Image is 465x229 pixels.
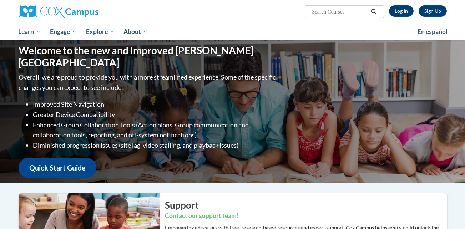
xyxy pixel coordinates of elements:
[413,24,452,39] a: En español
[165,212,447,220] h3: Contact our support team!
[33,99,277,110] li: Improved Site Navigation
[8,24,458,40] div: Main menu
[18,27,41,36] span: Learn
[14,24,46,40] a: Learn
[19,72,277,93] p: Overall, we are proud to provide you with a more streamlined experience. Some of the specific cha...
[165,199,447,212] h2: Support
[368,7,379,16] button: Search
[119,24,152,40] a: About
[419,5,447,17] a: Register
[81,24,119,40] a: Explore
[19,5,98,18] img: Cox Campus
[86,27,115,36] span: Explore
[418,28,448,35] span: En español
[45,24,81,40] a: Engage
[33,110,277,120] li: Greater Device Compatibility
[33,120,277,141] li: Enhanced Group Collaboration Tools (Action plans, Group communication and collaboration tools, re...
[123,27,148,36] span: About
[311,7,368,16] input: Search Courses
[50,27,77,36] span: Engage
[33,140,277,151] li: Diminished progression issues (site lag, video stalling, and playback issues)
[19,45,277,68] h1: Welcome to the new and improved [PERSON_NAME][GEOGRAPHIC_DATA]
[19,5,154,18] a: Cox Campus
[389,5,414,17] a: Log In
[19,158,96,178] a: Quick Start Guide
